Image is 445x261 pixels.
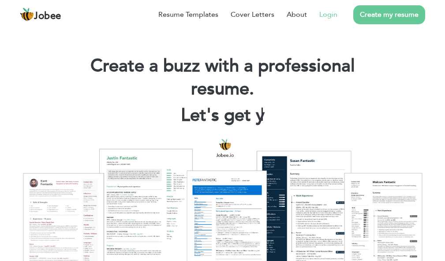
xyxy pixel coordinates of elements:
[287,9,307,20] a: About
[319,9,337,20] a: Login
[67,104,378,127] h2: Let's
[20,7,34,22] img: jobee.io
[224,103,265,127] span: get y
[260,103,264,127] span: |
[353,5,425,24] a: Create my resume
[231,9,274,20] a: Cover Letters
[67,55,378,101] h1: Create a buzz with a professional resume.
[158,9,218,20] a: Resume Templates
[34,11,61,21] span: Jobee
[20,7,61,22] a: Jobee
